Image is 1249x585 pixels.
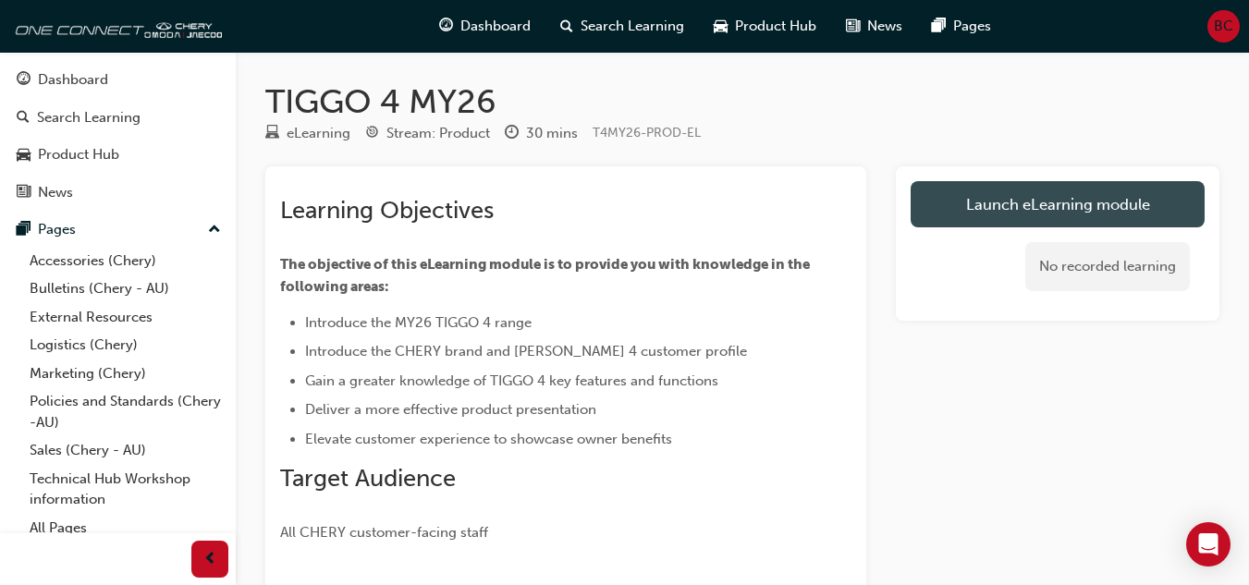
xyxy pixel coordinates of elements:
span: car-icon [17,147,31,164]
div: eLearning [287,123,350,144]
span: guage-icon [17,72,31,89]
span: Pages [953,16,991,37]
div: Dashboard [38,69,108,91]
span: Learning resource code [593,125,701,140]
span: news-icon [17,185,31,201]
a: Launch eLearning module [911,181,1205,227]
div: Pages [38,219,76,240]
span: pages-icon [932,15,946,38]
span: Gain a greater knowledge of TIGGO 4 key features and functions [305,372,718,389]
button: Pages [7,213,228,247]
a: Sales (Chery - AU) [22,436,228,465]
span: Learning Objectives [280,196,494,225]
a: External Resources [22,303,228,332]
span: News [867,16,902,37]
a: All Pages [22,514,228,542]
span: All CHERY customer-facing staff [280,524,488,541]
span: Deliver a more effective product presentation [305,401,596,418]
span: news-icon [846,15,860,38]
span: Introduce the MY26 TIGGO 4 range [305,314,532,331]
div: Open Intercom Messenger [1186,522,1231,567]
a: guage-iconDashboard [424,7,545,45]
div: Type [265,122,350,145]
a: car-iconProduct Hub [699,7,831,45]
a: Dashboard [7,63,228,97]
h1: TIGGO 4 MY26 [265,81,1219,122]
div: Duration [505,122,578,145]
span: prev-icon [203,548,217,571]
div: 30 mins [526,123,578,144]
span: The objective of this eLearning module is to provide you with knowledge in the following areas: [280,256,813,295]
span: learningResourceType_ELEARNING-icon [265,126,279,142]
a: Technical Hub Workshop information [22,465,228,514]
span: clock-icon [505,126,519,142]
a: Bulletins (Chery - AU) [22,274,228,303]
span: Search Learning [581,16,684,37]
a: Marketing (Chery) [22,360,228,388]
a: Logistics (Chery) [22,331,228,360]
span: Target Audience [280,464,456,493]
img: oneconnect [9,7,222,44]
span: pages-icon [17,222,31,238]
a: News [7,176,228,210]
div: Search Learning [37,107,141,128]
a: pages-iconPages [917,7,1006,45]
span: Introduce the CHERY brand and [PERSON_NAME] 4 customer profile [305,343,747,360]
div: News [38,182,73,203]
span: guage-icon [439,15,453,38]
span: target-icon [365,126,379,142]
a: search-iconSearch Learning [545,7,699,45]
div: No recorded learning [1025,242,1190,291]
a: Search Learning [7,101,228,135]
span: car-icon [714,15,728,38]
div: Product Hub [38,144,119,165]
a: Product Hub [7,138,228,172]
span: BC [1214,16,1233,37]
span: up-icon [208,218,221,242]
span: Elevate customer experience to showcase owner benefits [305,431,672,447]
span: search-icon [17,110,30,127]
button: BC [1207,10,1240,43]
a: news-iconNews [831,7,917,45]
span: Product Hub [735,16,816,37]
div: Stream [365,122,490,145]
a: Accessories (Chery) [22,247,228,275]
span: search-icon [560,15,573,38]
span: Dashboard [460,16,531,37]
a: Policies and Standards (Chery -AU) [22,387,228,436]
button: DashboardSearch LearningProduct HubNews [7,59,228,213]
div: Stream: Product [386,123,490,144]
